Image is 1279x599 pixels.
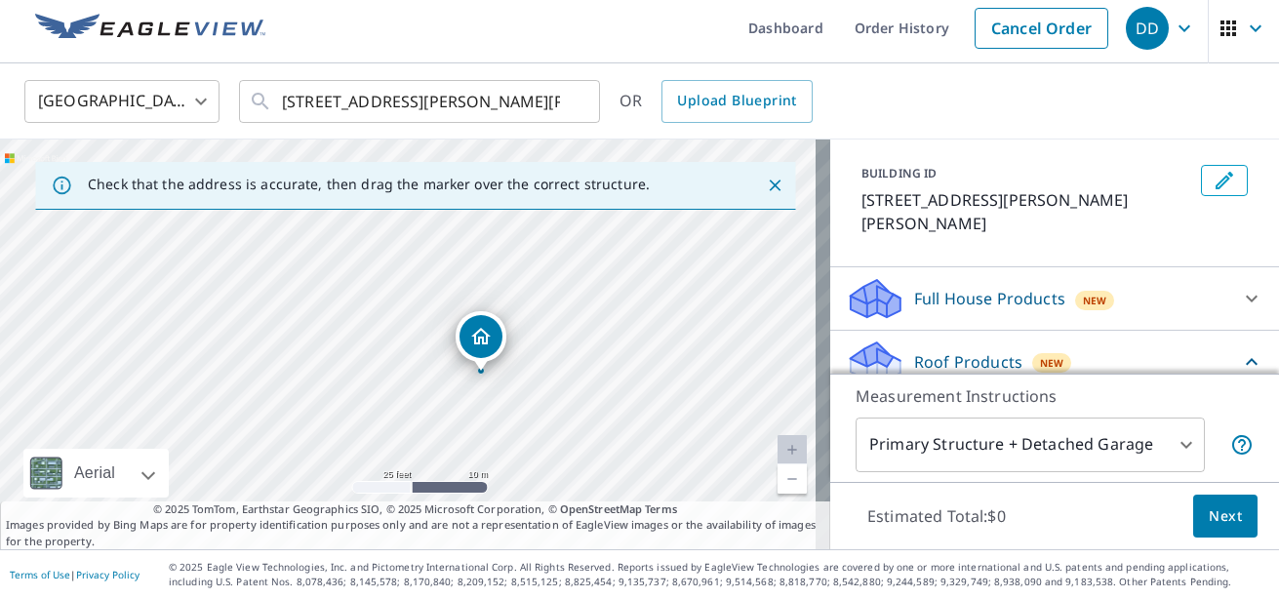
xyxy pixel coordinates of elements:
a: Privacy Policy [76,568,140,581]
a: Terms of Use [10,568,70,581]
span: Your report will include the primary structure and a detached garage if one exists. [1230,433,1254,457]
button: Next [1193,495,1258,539]
a: Current Level 20, Zoom In Disabled [778,435,807,464]
div: Primary Structure + Detached Garage [856,418,1205,472]
p: BUILDING ID [861,165,937,181]
p: © 2025 Eagle View Technologies, Inc. and Pictometry International Corp. All Rights Reserved. Repo... [169,560,1269,589]
p: Full House Products [914,287,1065,310]
div: Aerial [23,449,169,498]
button: Edit building 1 [1201,165,1248,196]
a: Terms [645,501,677,516]
p: Measurement Instructions [856,384,1254,408]
div: Aerial [68,449,121,498]
p: | [10,569,140,580]
div: DD [1126,7,1169,50]
span: New [1040,355,1064,371]
div: OR [620,80,813,123]
span: New [1083,293,1107,308]
p: [STREET_ADDRESS][PERSON_NAME][PERSON_NAME] [861,188,1193,235]
div: Dropped pin, building 1, Residential property, 62 Robyn Pl Mandeville, LA 70471 [456,311,506,372]
span: Next [1209,504,1242,529]
a: OpenStreetMap [560,501,642,516]
a: Current Level 20, Zoom Out [778,464,807,494]
span: Upload Blueprint [677,89,796,113]
div: Roof ProductsNew [846,339,1263,384]
input: Search by address or latitude-longitude [282,74,560,129]
a: Cancel Order [975,8,1108,49]
p: Estimated Total: $0 [852,495,1021,538]
div: [GEOGRAPHIC_DATA] [24,74,220,129]
p: Check that the address is accurate, then drag the marker over the correct structure. [88,176,650,193]
span: © 2025 TomTom, Earthstar Geographics SIO, © 2025 Microsoft Corporation, © [153,501,677,518]
img: EV Logo [35,14,265,43]
p: Roof Products [914,350,1022,374]
a: Upload Blueprint [661,80,812,123]
button: Close [762,173,787,198]
div: Full House ProductsNew [846,275,1263,322]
